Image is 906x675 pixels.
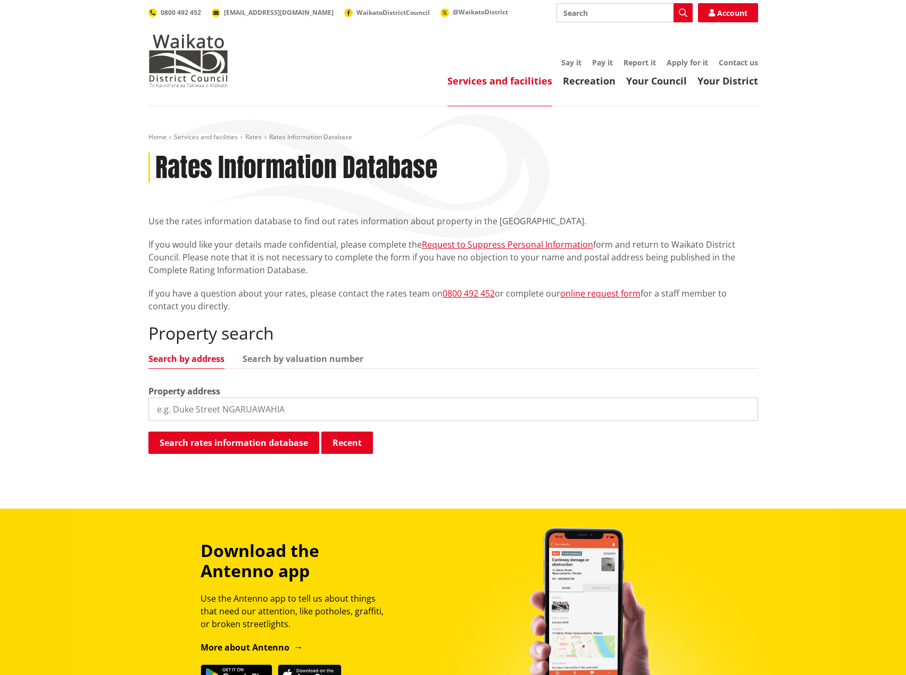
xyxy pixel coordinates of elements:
[556,3,693,22] input: Search input
[148,8,201,17] a: 0800 492 452
[356,8,430,17] span: WaikatoDistrictCouncil
[440,7,508,16] a: @WaikatoDistrict
[148,385,220,398] label: Property address
[155,153,437,183] h1: Rates Information Database
[447,74,552,87] a: Services and facilities
[148,132,167,141] a: Home
[561,57,581,67] a: Say it
[148,215,758,227] p: Use the rates information database to find out rates information about property in the [GEOGRAPHI...
[201,592,393,630] p: Use the Antenno app to tell us about things that need our attention, like potholes, graffiti, or ...
[201,642,303,653] a: More about Antenno
[174,132,238,141] a: Services and facilities
[697,74,758,87] a: Your District
[148,133,758,142] nav: breadcrumb
[719,57,758,67] a: Contact us
[453,7,508,16] span: @WaikatoDistrict
[161,8,201,17] span: 0800 492 452
[344,8,430,17] a: WaikatoDistrictCouncil
[201,541,393,581] h3: Download the Antenno app
[148,355,225,363] a: Search by address
[148,398,758,421] input: e.g. Duke Street NGARUAWAHIA
[321,432,373,454] button: Recent
[624,57,656,67] a: Report it
[667,57,708,67] a: Apply for it
[560,288,641,299] a: online request form
[224,8,334,17] span: [EMAIL_ADDRESS][DOMAIN_NAME]
[148,287,758,313] p: If you have a question about your rates, please contact the rates team on or complete our for a s...
[148,432,319,454] button: Search rates information database
[245,132,262,141] a: Rates
[563,74,616,87] a: Recreation
[148,238,758,276] p: If you would like your details made confidential, please complete the form and return to Waikato ...
[443,288,495,299] a: 0800 492 452
[269,132,352,141] span: Rates Information Database
[592,57,613,67] a: Pay it
[148,34,228,87] img: Waikato District Council - Te Kaunihera aa Takiwaa o Waikato
[212,8,334,17] a: [EMAIL_ADDRESS][DOMAIN_NAME]
[243,355,363,363] a: Search by valuation number
[422,239,593,250] a: Request to Suppress Personal Information
[626,74,687,87] a: Your Council
[148,323,758,343] h2: Property search
[698,3,758,22] a: Account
